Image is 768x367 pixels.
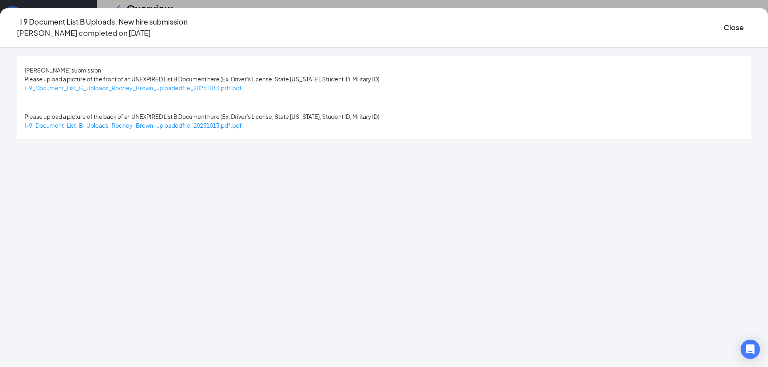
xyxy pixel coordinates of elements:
span: Please upload a picture of the back of an UNEXPIRED List B Document here (Ex. Driver's License, S... [25,113,379,120]
a: I-9_Document_List_B_Uploads_Rodney_Brown_uploadedfile_20251013.pdf.pdf [25,122,242,129]
a: I-9_Document_List_B_Uploads_Rodney_Brown_uploadedfile_20251013.pdf.pdf [25,84,242,91]
span: [PERSON_NAME] submission [25,66,101,74]
p: [PERSON_NAME] completed on [DATE] [17,27,151,39]
h4: I 9 Document List B Uploads: New hire submission [20,16,187,27]
button: Close [724,22,744,33]
div: Open Intercom Messenger [741,340,760,359]
span: Please upload a picture of the front of an UNEXPIRED List B Document here (Ex. Driver's License, ... [25,75,379,83]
